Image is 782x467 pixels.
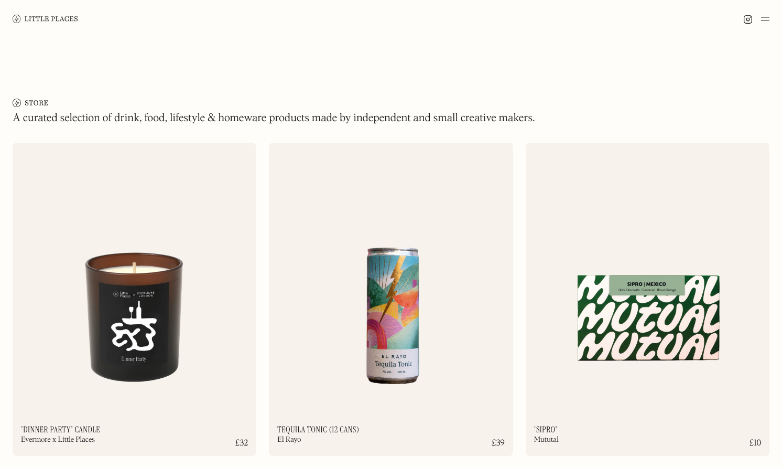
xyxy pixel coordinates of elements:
[750,439,761,448] div: £10
[21,426,100,434] h2: 'Dinner Party' Candle
[13,111,535,126] h1: A curated selection of drink, food, lifestyle & homeware products made by independent and small c...
[277,436,301,443] div: El Rayo
[526,143,769,407] img: 684bd0ca90ddb7c7381503db_Mutual.png
[269,143,513,407] img: 684bd0672f53f3bb2a769dc7_Tequila%20Tonic.png
[534,436,559,443] div: Mututal
[235,439,248,448] div: £32
[21,436,95,443] div: Evermore x Little Places
[534,426,558,434] h2: 'Sipro'
[277,426,359,434] h2: Tequila Tonic (12 cans)
[13,143,256,407] img: 6821a401155898ffc9efaafb_Evermore.png
[492,439,505,448] div: £39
